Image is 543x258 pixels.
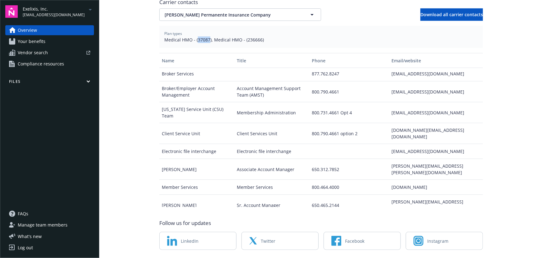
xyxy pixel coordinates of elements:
div: Name [162,57,232,64]
div: Phone [312,57,386,64]
span: [PERSON_NAME] Permanente Insurance Company [165,12,294,18]
div: Email/website [392,57,480,64]
div: [PERSON_NAME][EMAIL_ADDRESS][PERSON_NAME][DOMAIN_NAME] [389,195,483,216]
div: [EMAIL_ADDRESS][DOMAIN_NAME] [389,81,483,102]
div: Client Service Unit [159,123,234,144]
a: arrowDropDown [87,6,94,13]
div: Member Services [234,180,309,195]
span: Manage team members [18,220,68,230]
div: 800.731.4661 Opt 4 [309,102,389,123]
button: Email/website [389,53,483,68]
div: Electronic file interchange [159,144,234,159]
div: 650.312.7852 [309,159,389,180]
span: LinkedIn [181,238,199,244]
div: [US_STATE] Service Unit (CSU) Team [159,102,234,123]
span: Download all carrier contacts [420,12,483,17]
a: Instagram [406,232,483,250]
div: 800.790.4661 option 2 [309,123,389,144]
a: LinkedIn [159,232,236,250]
a: Facebook [324,232,401,250]
span: Twitter [261,238,275,244]
button: Download all carrier contacts [420,8,483,21]
button: What's new [5,233,52,240]
span: What ' s new [18,233,42,240]
button: Name [159,53,234,68]
div: Log out [18,243,33,253]
button: [PERSON_NAME] Permanente Insurance Company [159,8,321,21]
button: Files [5,79,94,87]
a: Vendor search [5,48,94,58]
div: [DOMAIN_NAME][EMAIL_ADDRESS][DOMAIN_NAME] [389,123,483,144]
button: Title [234,53,309,68]
span: Medical HMO - (37087), Medical HMO - (236666) [164,36,478,43]
button: Phone [309,53,389,68]
div: Account Management Support Team (AMST) [234,81,309,102]
div: [PERSON_NAME] [159,159,234,180]
img: navigator-logo.svg [5,5,18,18]
div: [PERSON_NAME][EMAIL_ADDRESS][PERSON_NAME][DOMAIN_NAME] [389,159,483,180]
div: Electronic file interchange [234,144,309,159]
div: Broker/Employer Account Management [159,81,234,102]
span: Your benefits [18,36,45,46]
div: [EMAIL_ADDRESS][DOMAIN_NAME] [389,102,483,123]
span: Overview [18,25,37,35]
div: 877.762.8247 [309,66,389,81]
a: Manage team members [5,220,94,230]
span: Facebook [345,238,364,244]
span: Vendor search [18,48,48,58]
div: [EMAIL_ADDRESS][DOMAIN_NAME] [389,66,483,81]
a: Your benefits [5,36,94,46]
div: Associate Account Manager [234,159,309,180]
div: Member Services [159,180,234,195]
div: Title [237,57,307,64]
span: [EMAIL_ADDRESS][DOMAIN_NAME] [23,12,85,18]
div: [DOMAIN_NAME] [389,180,483,195]
span: Instagram [427,238,448,244]
div: 800.464.4000 [309,180,389,195]
div: 800.790.4661 [309,81,389,102]
a: Overview [5,25,94,35]
a: FAQs [5,209,94,219]
div: [PERSON_NAME] [159,195,234,216]
div: Membership Administration [234,102,309,123]
span: FAQs [18,209,28,219]
div: Client Services Unit [234,123,309,144]
div: Broker Services [159,66,234,81]
a: Compliance resources [5,59,94,69]
span: Plan types [164,31,478,36]
button: Exelixis, Inc.[EMAIL_ADDRESS][DOMAIN_NAME]arrowDropDown [23,5,94,18]
span: Compliance resources [18,59,64,69]
div: Sr. Account Manager [234,195,309,216]
div: 650.465.2144 [309,195,389,216]
span: Exelixis, Inc. [23,6,85,12]
span: Follow us for updates [159,219,211,227]
a: Twitter [241,232,319,250]
div: [EMAIL_ADDRESS][DOMAIN_NAME] [389,144,483,159]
